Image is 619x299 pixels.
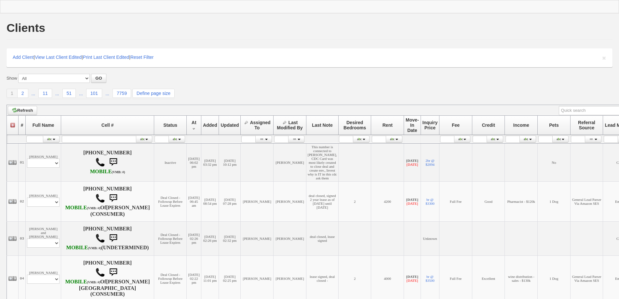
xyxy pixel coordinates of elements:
[505,182,538,222] td: Pharmacist - $120k
[482,123,495,128] span: Credit
[425,198,435,205] a: br @ $3300
[95,193,105,203] img: call.png
[26,144,61,182] td: [PERSON_NAME]
[19,144,26,182] td: 01
[274,144,306,182] td: [PERSON_NAME]
[7,48,612,67] div: | | |
[38,89,52,98] a: 11
[570,182,603,222] td: General Lead Parser Via Amazon SES
[274,182,306,222] td: [PERSON_NAME]
[407,201,418,205] font: [DATE]
[192,120,196,125] span: At
[7,89,18,98] a: 1
[221,123,239,128] span: Updated
[203,123,217,128] span: Added
[187,144,201,182] td: [DATE] 06:02 pm
[406,117,419,133] span: Move-In Date
[76,89,86,98] a: ...
[7,22,45,34] h1: Clients
[406,159,418,162] b: [DATE]
[90,169,112,175] font: MOBILE
[338,182,371,222] td: 2
[154,222,187,256] td: Deal Closed - Followup Before Lease Expires
[95,267,105,277] img: call.png
[219,222,241,256] td: [DATE] 02:32 pm
[538,182,571,222] td: 1 Dog
[65,279,87,285] font: MOBILE
[83,55,129,60] a: Print Last Client Edited
[274,222,306,256] td: [PERSON_NAME]
[62,150,153,175] h4: [PHONE_NUMBER]
[90,169,125,175] b: AT&T Wireless
[87,280,100,284] font: (VMB: #)
[187,222,201,256] td: [DATE] 02:26 pm
[250,120,270,130] span: Assigned To
[65,279,100,285] b: T-Mobile USA, Inc.
[425,159,435,166] a: 2br @ $2094
[201,222,219,256] td: [DATE] 02:26 pm
[371,182,404,222] td: 4200
[306,144,338,182] td: This number is connected to [PERSON_NAME], CDC Card was most likely created to close deal and cre...
[306,222,338,256] td: deal closed, lease signed
[26,182,61,222] td: [PERSON_NAME]
[35,55,82,60] a: View Last Client Edited
[425,275,435,282] a: br @ $3500
[423,120,438,130] span: Inquiry Price
[18,89,28,98] a: 2
[439,182,472,222] td: Full Fee
[62,260,153,297] h4: [PHONE_NUMBER] Of (CONSUMER)
[549,123,559,128] span: Pets
[8,106,37,115] a: Refresh
[66,245,88,251] font: MOBILE
[421,222,439,256] td: Unknown
[306,182,338,222] td: deal closed, signed 2 year lease as of [DATE] until [DATE]
[383,123,393,128] span: Rent
[406,198,418,201] b: [DATE]
[62,226,153,251] h4: [PHONE_NUMBER] (UNDETERMINED)
[95,233,105,243] img: call.png
[187,182,201,222] td: [DATE] 06:45 am
[19,182,26,222] td: 02
[130,55,154,60] a: Reset Filter
[13,55,34,60] a: Add Client
[19,222,26,256] td: 03
[7,75,17,81] label: Show
[87,206,100,210] font: (VMB: #)
[241,182,274,222] td: [PERSON_NAME]
[91,74,106,83] button: GO
[86,89,102,98] a: 101
[95,157,105,167] img: call.png
[219,182,241,222] td: [DATE] 07:28 pm
[79,279,150,291] b: [PERSON_NAME][GEOGRAPHIC_DATA]
[102,89,113,98] a: ...
[132,89,175,98] a: Define page size
[406,275,418,279] b: [DATE]
[62,186,153,217] h4: [PHONE_NUMBER] Of (CONSUMER)
[33,123,54,128] span: Full Name
[106,205,150,211] b: [PERSON_NAME]
[88,246,101,250] font: (VMB: #)
[154,182,187,222] td: Deal Closed - Followup Before Lease Expires
[538,144,571,182] td: No
[66,245,101,251] b: AT&T Wireless
[107,192,120,205] img: sms.png
[219,144,241,182] td: [DATE] 10:12 pm
[28,89,39,98] a: ...
[62,89,76,98] a: 51
[241,222,274,256] td: [PERSON_NAME]
[112,170,125,174] font: (VMB: #)
[452,123,460,128] span: Fee
[163,123,177,128] span: Status
[201,144,219,182] td: [DATE] 03:32 pm
[513,123,529,128] span: Income
[19,116,26,135] th: #
[578,120,595,130] span: Referral Source
[154,144,187,182] td: Inactive
[107,156,120,169] img: sms.png
[113,89,131,98] a: 7759
[343,120,366,130] span: Desired Bedrooms
[407,279,418,282] font: [DATE]
[472,182,505,222] td: Good
[107,232,120,245] img: sms.png
[312,123,333,128] span: Last Note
